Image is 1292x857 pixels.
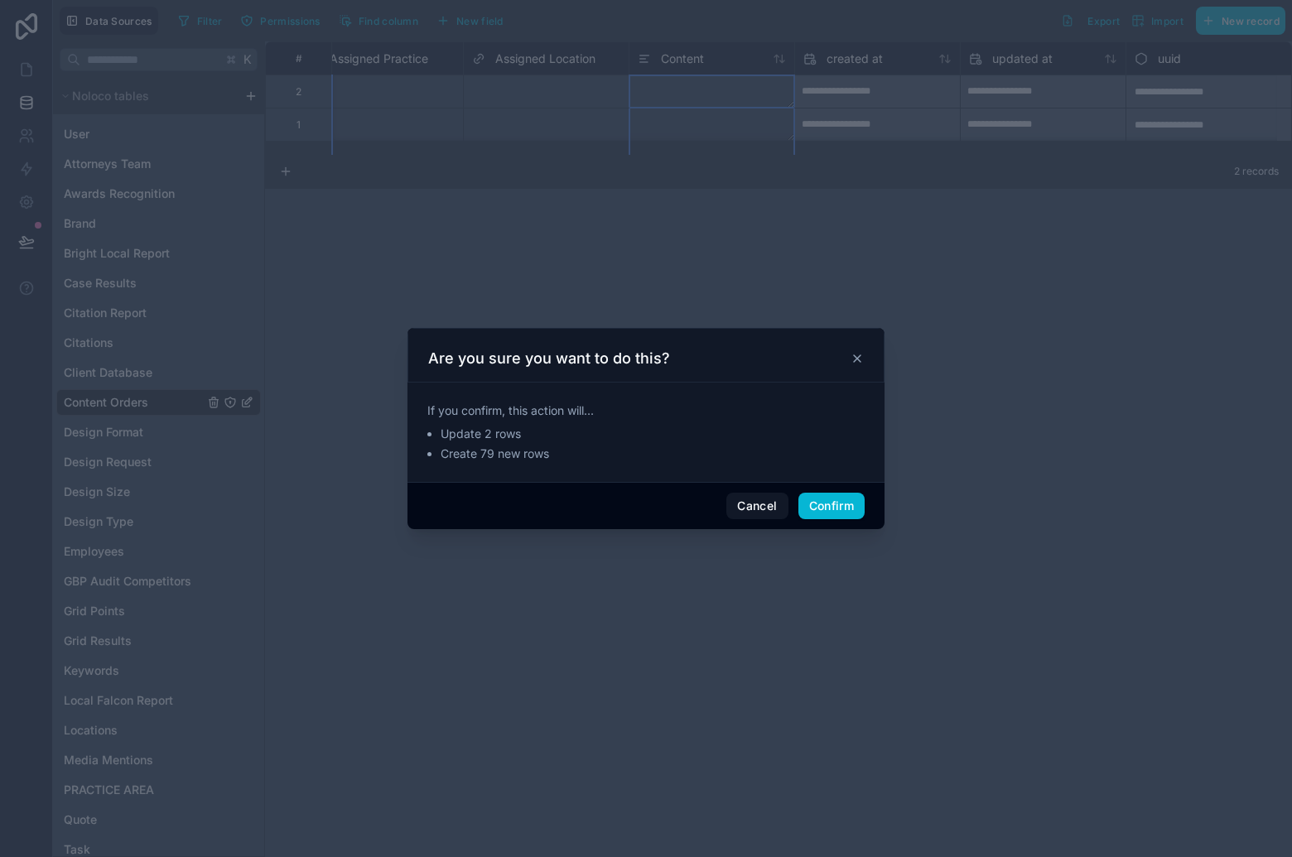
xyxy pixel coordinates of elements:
li: Update 2 rows [441,426,865,442]
span: If you confirm, this action will... [427,402,865,419]
button: Cancel [726,493,788,519]
button: Confirm [798,493,865,519]
li: Create 79 new rows [441,445,865,462]
h3: Are you sure you want to do this? [428,349,670,368]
